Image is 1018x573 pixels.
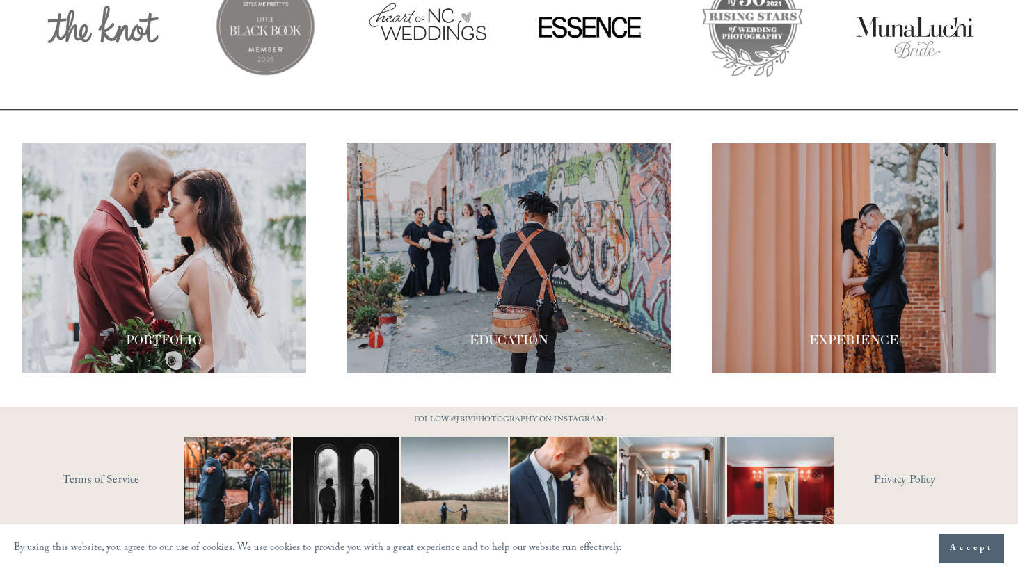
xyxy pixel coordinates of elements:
[388,413,631,428] p: FOLLOW @JBIVPHOTOGRAPHY ON INSTAGRAM
[275,437,417,543] img: Black &amp; White appreciation post. 😍😍 ⠀⠀⠀⠀⠀⠀⠀⠀⠀ I don&rsquo;t care what anyone says black and w...
[950,542,994,556] span: Accept
[701,437,861,543] img: Not your average dress photo. But then again, you're not here for an average wedding or looking f...
[63,470,225,492] a: Terms of Service
[166,437,308,543] img: You just need the right photographer that matches your vibe 📷🎉 #RaleighWeddingPhotographer
[14,539,623,559] p: By using this website, you agree to our use of cookies. We use cookies to provide you with a grea...
[592,437,752,543] img: A quiet hallway. A single kiss. That&rsquo;s all it takes 📷 #RaleighWeddingPhotographer
[375,437,535,543] img: Two #WideShotWednesdays Two totally different vibes. Which side are you&mdash;are you into that b...
[809,332,898,348] span: EXPERIENCE
[484,437,644,543] img: A lot of couples get nervous in front of the camera and that&rsquo;s completely normal. You&rsquo...
[126,332,202,348] span: PORTFOLIO
[470,332,548,348] span: EDUCATION
[939,534,1004,563] button: Accept
[874,470,996,492] a: Privacy Policy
